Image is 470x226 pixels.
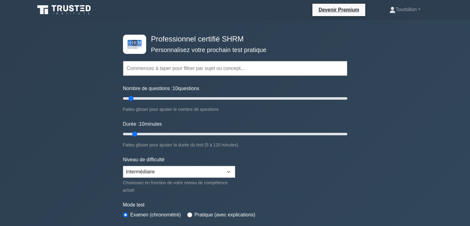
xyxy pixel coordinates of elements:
font: Faites glisser pour ajuster la durée du test (5 à 120 minutes) [123,142,239,147]
input: Commencez à taper pour filtrer par sujet ou concept... [123,61,347,76]
font: Durée : [123,121,139,127]
font: Nombre de questions : [123,86,173,91]
a: Devenir Premium [315,6,363,14]
font: Mode test [123,202,145,207]
font: Faites glisser pour ajuster le nombre de questions [123,107,219,112]
font: Professionnel certifié SHRM [151,35,244,43]
a: Tourbillon [375,3,435,16]
font: 10 [139,121,145,127]
font: questions [178,86,199,91]
font: Pratique (avec explications) [195,212,256,217]
font: minutes [145,121,162,127]
font: Examen (chronométré) [130,212,181,217]
font: Niveau de difficulté [123,157,165,162]
font: Tourbillon [396,7,417,12]
font: 10 [172,86,178,91]
font: Devenir Premium [319,7,359,12]
font: Choisissez en fonction de votre niveau de compétence actuel [123,180,228,193]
